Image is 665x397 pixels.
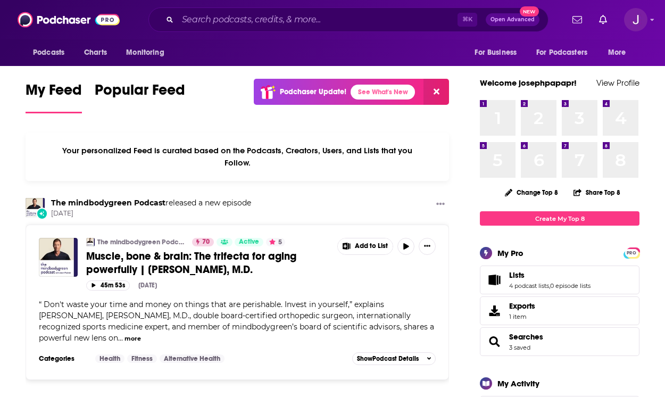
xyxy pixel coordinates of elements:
span: ⌘ K [458,13,477,27]
a: Alternative Health [160,354,225,363]
a: 70 [192,238,214,246]
a: Welcome josephpapapr! [480,78,577,88]
span: Show Podcast Details [357,355,419,362]
span: 1 item [509,313,535,320]
button: open menu [601,43,639,63]
a: Muscle, bone & brain: The trifecta for aging powerfully | [PERSON_NAME], M.D. [86,250,329,276]
button: more [124,334,141,343]
a: 0 episode lists [550,282,591,290]
a: The mindbodygreen Podcast [97,238,185,246]
img: The mindbodygreen Podcast [26,198,45,217]
span: Exports [509,301,535,311]
span: Logged in as josephpapapr [624,8,647,31]
a: Active [235,238,263,246]
button: Share Top 8 [573,182,621,203]
span: Exports [484,303,505,318]
button: Show More Button [432,198,449,211]
span: Popular Feed [95,81,185,105]
a: Fitness [127,354,157,363]
input: Search podcasts, credits, & more... [178,11,458,28]
button: 5 [266,238,285,246]
button: open menu [467,43,530,63]
span: “ Don't waste your time and money on things that are perishable. Invest in yourself,” explains [P... [39,300,434,343]
span: Charts [84,45,107,60]
h3: Categories [39,354,87,363]
a: Lists [484,272,505,287]
button: open menu [119,43,178,63]
div: My Activity [497,378,539,388]
span: Monitoring [126,45,164,60]
div: My Pro [497,248,523,258]
span: ... [118,333,123,343]
button: Show More Button [419,238,436,255]
img: Muscle, bone & brain: The trifecta for aging powerfully | Vonda Wright, M.D. [39,238,78,277]
a: 3 saved [509,344,530,351]
button: ShowPodcast Details [352,352,436,365]
button: Show More Button [338,238,393,254]
button: 45m 53s [86,280,130,291]
a: Charts [77,43,113,63]
span: Active [239,237,259,247]
img: The mindbodygreen Podcast [86,238,95,246]
button: open menu [26,43,78,63]
div: Your personalized Feed is curated based on the Podcasts, Creators, Users, and Lists that you Follow. [26,133,449,181]
span: For Business [475,45,517,60]
a: My Feed [26,81,82,113]
a: Show notifications dropdown [595,11,611,29]
button: Open AdvancedNew [486,13,539,26]
a: Lists [509,270,591,280]
a: Health [95,354,124,363]
a: Exports [480,296,639,325]
span: For Podcasters [536,45,587,60]
div: [DATE] [138,282,157,289]
a: The mindbodygreen Podcast [51,198,165,208]
span: Muscle, bone & brain: The trifecta for aging powerfully | [PERSON_NAME], M.D. [86,250,296,276]
a: Popular Feed [95,81,185,113]
img: Podchaser - Follow, Share and Rate Podcasts [18,10,120,30]
a: PRO [625,249,638,257]
span: [DATE] [51,209,251,218]
span: Add to List [355,242,388,250]
p: Podchaser Update! [280,87,346,96]
span: New [520,6,539,16]
a: Searches [509,332,543,342]
span: Searches [480,327,639,356]
span: Open Advanced [491,17,535,22]
div: New Episode [36,208,48,219]
span: Podcasts [33,45,64,60]
button: open menu [529,43,603,63]
span: , [549,282,550,290]
a: View Profile [596,78,639,88]
button: Show profile menu [624,8,647,31]
a: Create My Top 8 [480,211,639,226]
img: User Profile [624,8,647,31]
span: More [608,45,626,60]
span: Lists [480,266,639,294]
button: Change Top 8 [498,186,564,199]
h3: released a new episode [51,198,251,208]
span: Lists [509,270,525,280]
span: 70 [202,237,210,247]
a: Searches [484,334,505,349]
span: My Feed [26,81,82,105]
a: See What's New [351,85,415,100]
a: Show notifications dropdown [568,11,586,29]
div: Search podcasts, credits, & more... [148,7,548,32]
a: 4 podcast lists [509,282,549,290]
